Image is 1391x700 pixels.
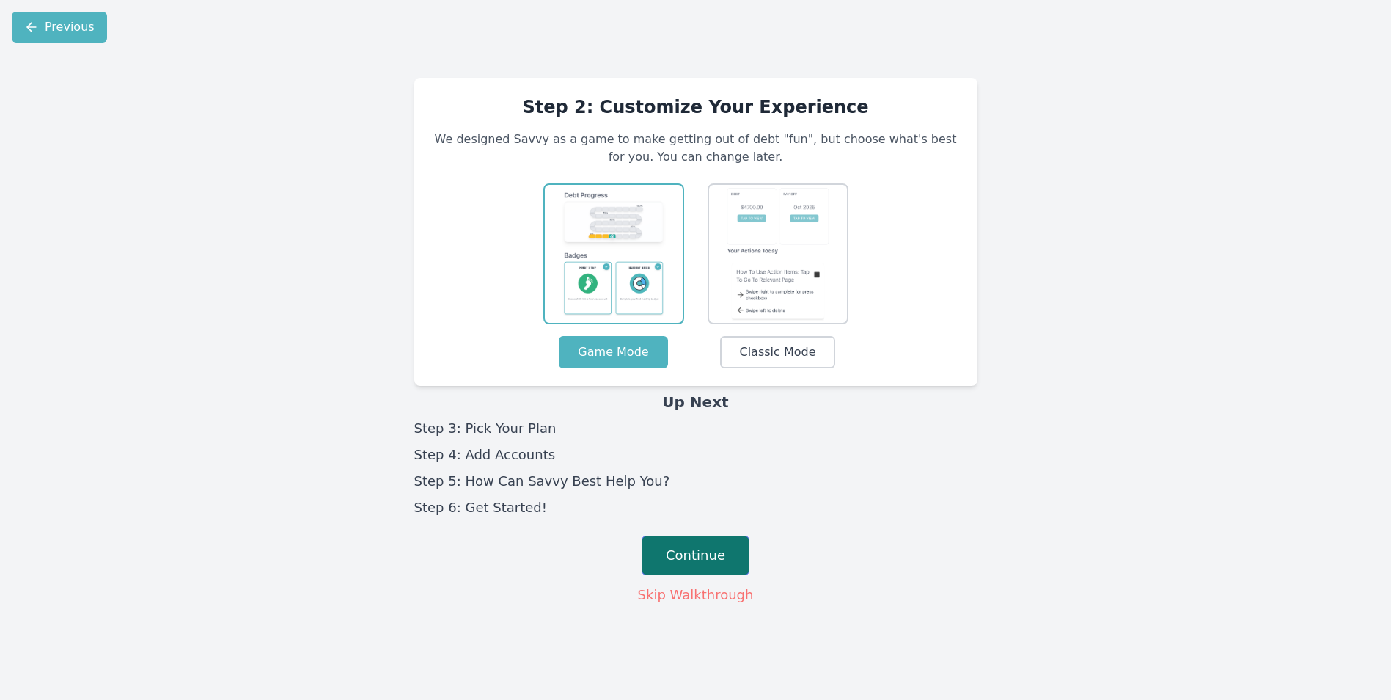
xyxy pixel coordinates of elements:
[12,12,107,43] button: Previous
[562,192,665,316] img: gameView
[559,336,667,368] button: Game Mode
[637,584,755,606] button: Skip Walkthrough
[414,445,977,465] li: Step 4: Add Accounts
[414,418,977,439] li: Step 3: Pick Your Plan
[642,536,749,575] button: Continue
[414,392,977,412] h3: Up Next
[414,471,977,492] li: Step 5: How Can Savvy Best Help You?
[720,336,834,368] button: Classic Mode
[432,95,960,119] h2: Step 2: Customize Your Experience
[432,131,960,166] p: We designed Savvy as a game to make getting out of debt "fun", but choose what's best for you. Yo...
[726,187,829,320] img: classicView
[414,497,977,518] li: Step 6: Get Started!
